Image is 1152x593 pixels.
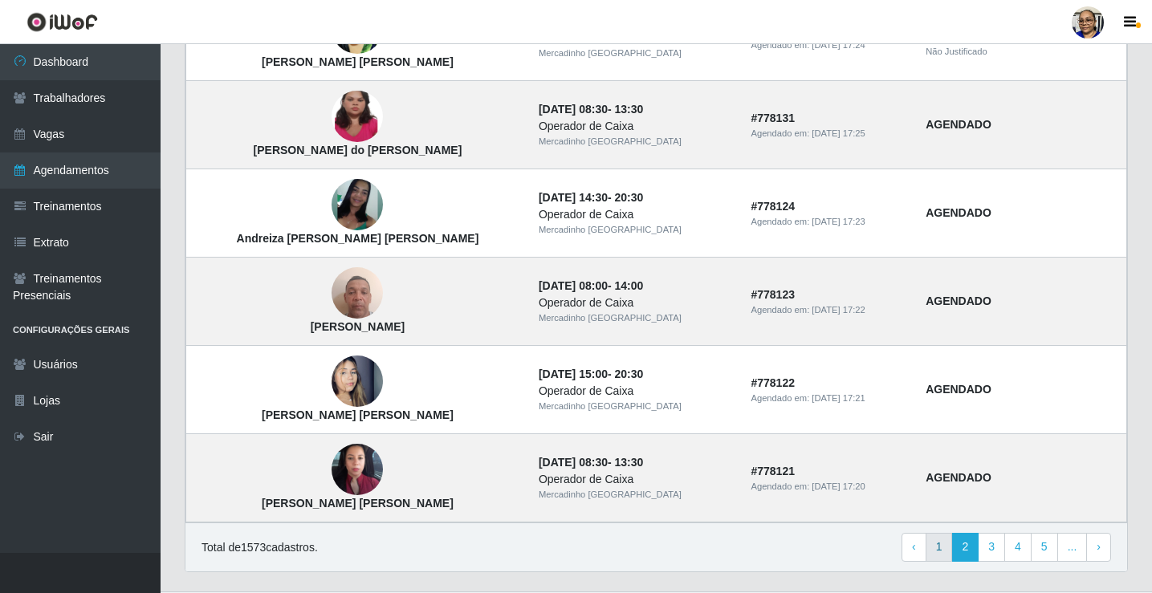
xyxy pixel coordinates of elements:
[926,45,1117,59] div: Não Justificado
[1086,533,1111,562] a: Next
[539,279,643,292] strong: -
[751,480,906,493] div: Agendado em:
[812,305,865,315] time: [DATE] 17:22
[812,217,865,226] time: [DATE] 17:23
[1057,533,1088,562] a: ...
[951,533,979,562] a: 2
[539,206,732,223] div: Operador de Caixa
[539,191,643,204] strong: -
[539,191,608,204] time: [DATE] 14:30
[926,533,953,562] a: 1
[902,533,1111,562] nav: pagination
[615,368,644,380] time: 20:30
[812,481,865,491] time: [DATE] 17:20
[237,232,479,245] strong: Andreiza [PERSON_NAME] [PERSON_NAME]
[539,368,608,380] time: [DATE] 15:00
[26,12,98,32] img: CoreUI Logo
[262,408,454,421] strong: [PERSON_NAME] [PERSON_NAME]
[751,288,795,301] strong: # 778123
[332,412,383,526] img: Bianca Paiva De Oliveira Fonseca
[539,103,643,116] strong: -
[912,540,916,553] span: ‹
[539,103,608,116] time: [DATE] 08:30
[751,39,906,52] div: Agendado em:
[615,456,644,469] time: 13:30
[201,539,318,556] p: Total de 1573 cadastros.
[615,279,644,292] time: 14:00
[926,383,991,396] strong: AGENDADO
[751,200,795,213] strong: # 778124
[902,533,926,562] a: Previous
[978,533,1005,562] a: 3
[262,497,454,510] strong: [PERSON_NAME] [PERSON_NAME]
[332,59,383,173] img: Juliana Sousa do Nascimento
[539,383,732,400] div: Operador de Caixa
[311,320,405,333] strong: [PERSON_NAME]
[926,471,991,484] strong: AGENDADO
[332,259,383,327] img: Evaldo Pereira de Oliveira
[539,488,732,502] div: Mercadinho [GEOGRAPHIC_DATA]
[751,112,795,124] strong: # 778131
[539,471,732,488] div: Operador de Caixa
[332,336,383,428] img: Cinthya Raphaella Guedes Pinho
[812,40,865,50] time: [DATE] 17:24
[539,135,732,148] div: Mercadinho [GEOGRAPHIC_DATA]
[539,294,732,311] div: Operador de Caixa
[254,144,462,156] strong: [PERSON_NAME] do [PERSON_NAME]
[751,303,906,317] div: Agendado em:
[1031,533,1058,562] a: 5
[926,118,991,131] strong: AGENDADO
[539,279,608,292] time: [DATE] 08:00
[751,465,795,477] strong: # 778121
[539,47,732,60] div: Mercadinho [GEOGRAPHIC_DATA]
[262,55,454,68] strong: [PERSON_NAME] [PERSON_NAME]
[539,400,732,413] div: Mercadinho [GEOGRAPHIC_DATA]
[812,393,865,403] time: [DATE] 17:21
[926,206,991,219] strong: AGENDADO
[615,191,644,204] time: 20:30
[1004,533,1032,562] a: 4
[751,392,906,405] div: Agendado em:
[751,376,795,389] strong: # 778122
[539,223,732,237] div: Mercadinho [GEOGRAPHIC_DATA]
[751,127,906,140] div: Agendado em:
[812,128,865,138] time: [DATE] 17:25
[539,456,643,469] strong: -
[539,311,732,325] div: Mercadinho [GEOGRAPHIC_DATA]
[926,294,991,307] strong: AGENDADO
[332,179,383,230] img: Andreiza Alves de Moura
[539,456,608,469] time: [DATE] 08:30
[539,118,732,135] div: Operador de Caixa
[1097,540,1101,553] span: ›
[615,103,644,116] time: 13:30
[539,368,643,380] strong: -
[751,215,906,229] div: Agendado em:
